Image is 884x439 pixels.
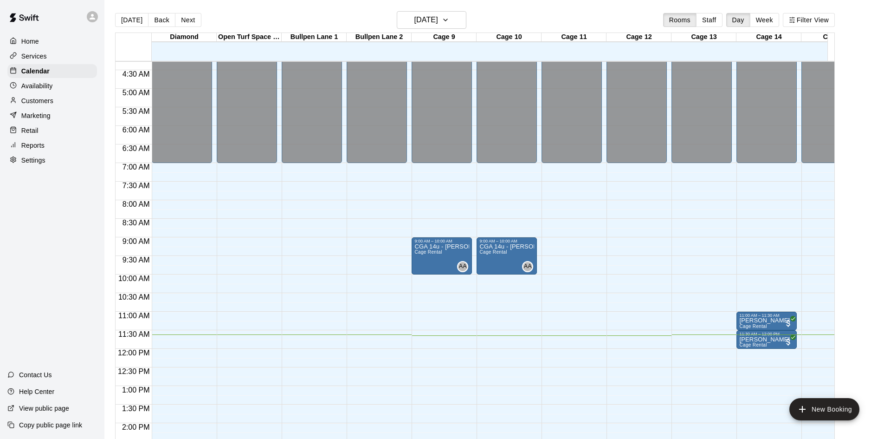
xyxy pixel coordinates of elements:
button: add [789,398,859,420]
div: 11:00 AM – 11:30 AM [739,313,794,318]
span: 8:30 AM [120,219,152,227]
span: All customers have paid [784,319,793,328]
span: 8:00 AM [120,200,152,208]
button: Day [726,13,750,27]
span: Aleese Angelo [526,261,533,272]
div: Cage 9 [412,33,477,42]
div: Cage 10 [477,33,542,42]
span: 10:00 AM [116,275,152,282]
div: Open Turf Space (Cages Above) [217,33,282,42]
h6: [DATE] [414,13,438,26]
a: Home [7,34,97,48]
span: 11:00 AM [116,312,152,320]
button: Rooms [663,13,697,27]
span: All customers have paid [784,337,793,347]
span: 5:00 AM [120,89,152,97]
div: Diamond [152,33,217,42]
div: 11:30 AM – 12:00 PM [739,332,794,336]
p: Availability [21,81,53,91]
span: 1:30 PM [120,405,152,413]
p: Help Center [19,387,54,396]
button: Week [750,13,779,27]
div: Cage 1 [801,33,866,42]
a: Settings [7,153,97,167]
a: Customers [7,94,97,108]
button: [DATE] [115,13,148,27]
span: Cage Rental [739,324,767,329]
span: 12:30 PM [116,367,152,375]
a: Calendar [7,64,97,78]
span: 12:00 PM [116,349,152,357]
span: 4:30 AM [120,70,152,78]
a: Reports [7,138,97,152]
p: Reports [21,141,45,150]
span: Cage Rental [414,249,442,255]
a: Retail [7,124,97,138]
div: Aleese Angelo [522,261,533,272]
p: View public page [19,404,69,413]
div: Bullpen Lane 1 [282,33,347,42]
div: 11:30 AM – 12:00 PM: Tucker Leonard [736,330,797,349]
div: 9:00 AM – 10:00 AM: CGA 14u - Angelo [477,237,537,275]
button: Filter View [783,13,835,27]
p: Marketing [21,111,51,120]
div: 9:00 AM – 10:00 AM [479,239,534,243]
a: Marketing [7,109,97,123]
button: Next [175,13,201,27]
button: [DATE] [397,11,466,29]
span: 9:00 AM [120,237,152,245]
div: Cage 13 [671,33,736,42]
div: 9:00 AM – 10:00 AM [414,239,469,243]
div: Cage 11 [542,33,607,42]
span: AA [524,262,532,271]
span: 9:30 AM [120,256,152,264]
span: Cage Rental [479,249,507,255]
p: Contact Us [19,370,52,380]
p: Settings [21,156,45,165]
div: 9:00 AM – 10:00 AM: CGA 14u - Angelo [412,237,472,275]
p: Retail [21,126,39,135]
div: Cage 12 [607,33,671,42]
span: 6:00 AM [120,126,152,134]
div: Bullpen Lane 2 [347,33,412,42]
p: Customers [21,96,53,105]
button: Back [148,13,175,27]
p: Calendar [21,66,50,76]
span: 7:00 AM [120,163,152,171]
span: 6:30 AM [120,144,152,152]
div: 11:00 AM – 11:30 AM: Tucker Leonard [736,312,797,330]
div: Cage 14 [736,33,801,42]
p: Home [21,37,39,46]
span: AA [459,262,467,271]
a: Availability [7,79,97,93]
span: Aleese Angelo [461,261,468,272]
span: 7:30 AM [120,182,152,190]
p: Copy public page link [19,420,82,430]
a: Services [7,49,97,63]
span: 2:00 PM [120,423,152,431]
div: Aleese Angelo [457,261,468,272]
button: Staff [696,13,723,27]
span: 5:30 AM [120,107,152,115]
span: 1:00 PM [120,386,152,394]
span: 11:30 AM [116,330,152,338]
span: 10:30 AM [116,293,152,301]
span: Cage Rental [739,342,767,347]
p: Services [21,52,47,61]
